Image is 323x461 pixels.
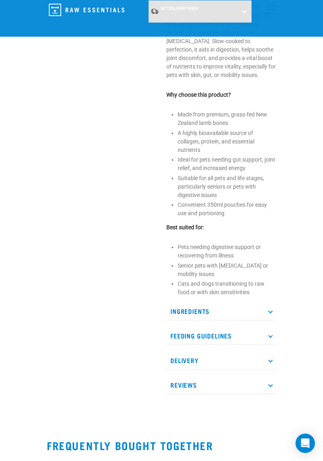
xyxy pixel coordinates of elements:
strong: Best suited for: [166,224,204,230]
img: Raw Essentials Logo [49,4,124,16]
li: A highly bioavailable source of collagen, protein, and essential nutrients [178,129,276,154]
p: Feeding Guidelines [166,327,276,345]
p: Ingredients [166,302,276,320]
li: Convenient 350ml pouches for easy use and portioning [178,201,276,218]
img: van-moving.png [151,8,159,15]
p: Reviews [166,376,276,394]
li: Pets needing digestive support or recovering from illness [178,243,276,260]
li: Senior pets with [MEDICAL_DATA] or mobility issues [178,262,276,278]
li: Suitable for all pets and life stages, particularly seniors or pets with digestive issues [178,174,276,199]
h2: Frequently bought together [47,439,276,452]
div: Open Intercom Messenger [296,434,315,453]
li: Cats and dogs transitioning to raw food or with skin sensitivities [178,280,276,297]
strong: Why choose this product? [166,91,231,98]
span: Set Delivery Area [161,6,198,10]
p: Delivery [166,351,276,370]
li: Ideal for pets needing gut support, joint relief, and increased energy [178,156,276,172]
li: Made from premium, grass-fed New Zealand lamb bones [178,110,276,127]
